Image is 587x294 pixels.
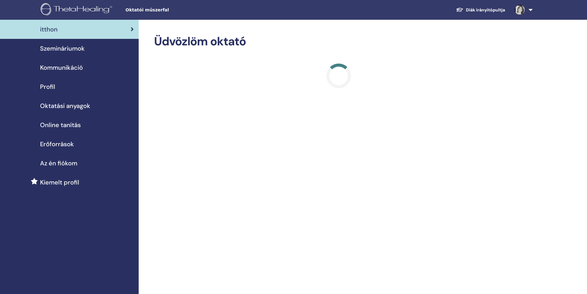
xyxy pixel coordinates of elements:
[40,120,81,130] span: Online tanítás
[40,63,83,72] span: Kommunikáció
[40,44,85,53] span: Szemináriumok
[456,7,463,12] img: graduation-cap-white.svg
[515,5,525,15] img: default.jpg
[40,101,90,110] span: Oktatási anyagok
[154,35,524,49] h2: Üdvözlöm oktató
[40,82,55,91] span: Profil
[40,159,77,168] span: Az én fiókom
[40,25,58,34] span: itthon
[451,4,510,16] a: Diák irányítópultja
[40,178,79,187] span: Kiemelt profil
[125,7,218,13] span: Oktatói műszerfal
[40,139,74,149] span: Erőforrások
[41,3,114,17] img: logo.png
